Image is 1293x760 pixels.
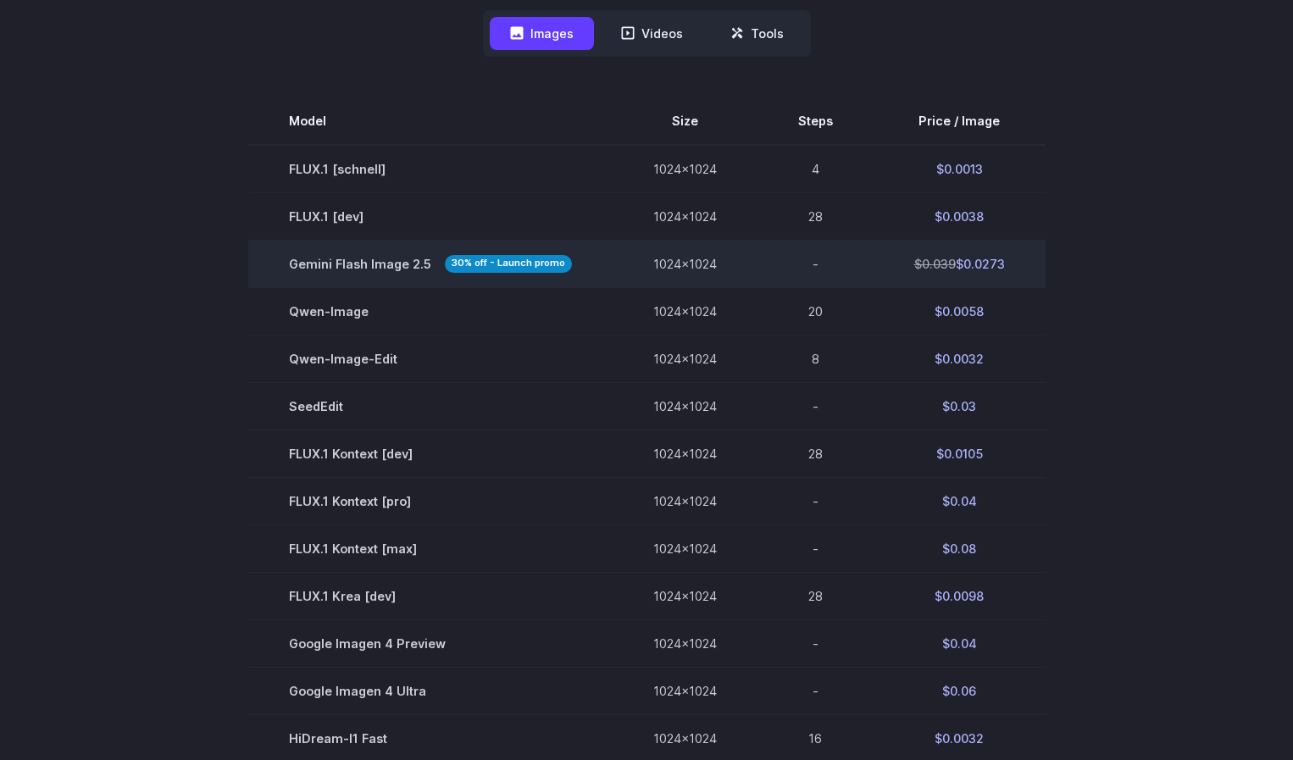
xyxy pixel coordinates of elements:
[874,335,1046,382] td: $0.0032
[248,430,613,477] td: FLUX.1 Kontext [dev]
[248,382,613,430] td: SeedEdit
[757,430,874,477] td: 28
[248,620,613,668] td: Google Imagen 4 Preview
[710,17,804,50] button: Tools
[874,145,1046,193] td: $0.0013
[874,668,1046,715] td: $0.06
[613,192,757,240] td: 1024x1024
[248,478,613,525] td: FLUX.1 Kontext [pro]
[874,573,1046,620] td: $0.0098
[757,620,874,668] td: -
[613,668,757,715] td: 1024x1024
[757,573,874,620] td: 28
[874,430,1046,477] td: $0.0105
[613,573,757,620] td: 1024x1024
[757,525,874,573] td: -
[757,97,874,145] th: Steps
[248,145,613,193] td: FLUX.1 [schnell]
[490,17,594,50] button: Images
[757,287,874,335] td: 20
[914,257,956,271] s: $0.039
[757,240,874,287] td: -
[248,287,613,335] td: Qwen-Image
[757,335,874,382] td: 8
[613,478,757,525] td: 1024x1024
[248,97,613,145] th: Model
[248,668,613,715] td: Google Imagen 4 Ultra
[613,382,757,430] td: 1024x1024
[874,382,1046,430] td: $0.03
[613,97,757,145] th: Size
[874,620,1046,668] td: $0.04
[874,97,1046,145] th: Price / Image
[248,192,613,240] td: FLUX.1 [dev]
[757,192,874,240] td: 28
[248,573,613,620] td: FLUX.1 Krea [dev]
[874,287,1046,335] td: $0.0058
[248,335,613,382] td: Qwen-Image-Edit
[601,17,703,50] button: Videos
[757,145,874,193] td: 4
[613,335,757,382] td: 1024x1024
[757,382,874,430] td: -
[613,145,757,193] td: 1024x1024
[248,525,613,573] td: FLUX.1 Kontext [max]
[757,668,874,715] td: -
[874,240,1046,287] td: $0.0273
[613,525,757,573] td: 1024x1024
[874,478,1046,525] td: $0.04
[613,430,757,477] td: 1024x1024
[613,287,757,335] td: 1024x1024
[445,255,572,273] strong: 30% off - Launch promo
[874,525,1046,573] td: $0.08
[613,620,757,668] td: 1024x1024
[613,240,757,287] td: 1024x1024
[289,254,572,274] span: Gemini Flash Image 2.5
[874,192,1046,240] td: $0.0038
[757,478,874,525] td: -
